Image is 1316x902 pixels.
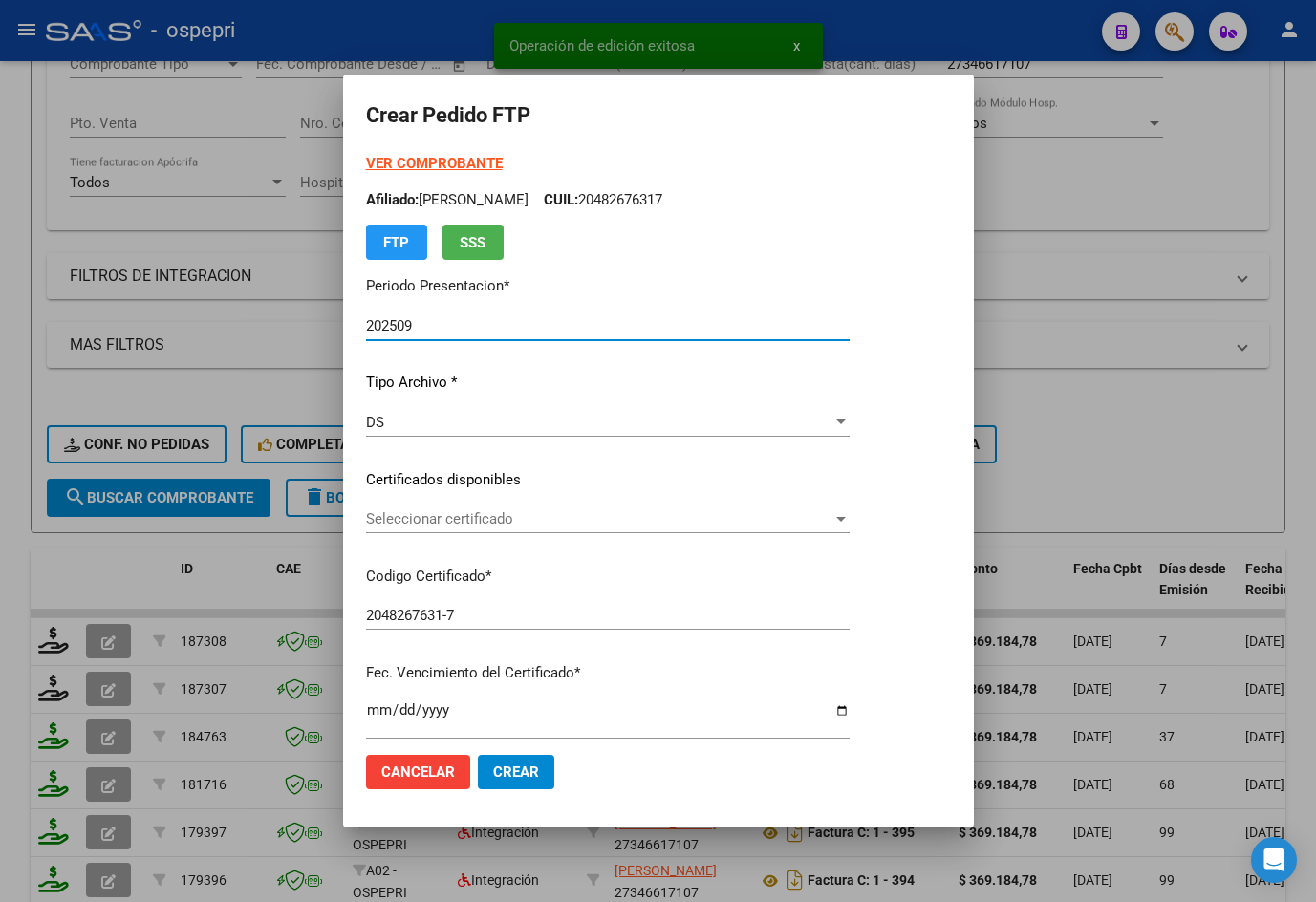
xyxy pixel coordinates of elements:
button: Crear [478,755,554,789]
span: Crear [493,763,539,781]
span: Cancelar [381,763,455,781]
span: DS [366,414,384,431]
p: Tipo Archivo * [366,372,850,394]
span: FTP [383,234,409,251]
button: Cancelar [366,755,470,789]
button: SSS [442,225,504,260]
p: Codigo Certificado [366,566,850,588]
p: Certificados disponibles [366,469,850,491]
p: [PERSON_NAME] 20482676317 [366,189,850,211]
span: SSS [460,234,485,251]
span: Afiliado: [366,191,419,208]
div: Open Intercom Messenger [1251,837,1297,883]
p: Fec. Vencimiento del Certificado [366,662,850,684]
button: FTP [366,225,427,260]
span: CUIL: [544,191,578,208]
p: Periodo Presentacion [366,275,850,297]
a: VER COMPROBANTE [366,155,503,172]
h2: Crear Pedido FTP [366,97,951,134]
span: Seleccionar certificado [366,510,832,527]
